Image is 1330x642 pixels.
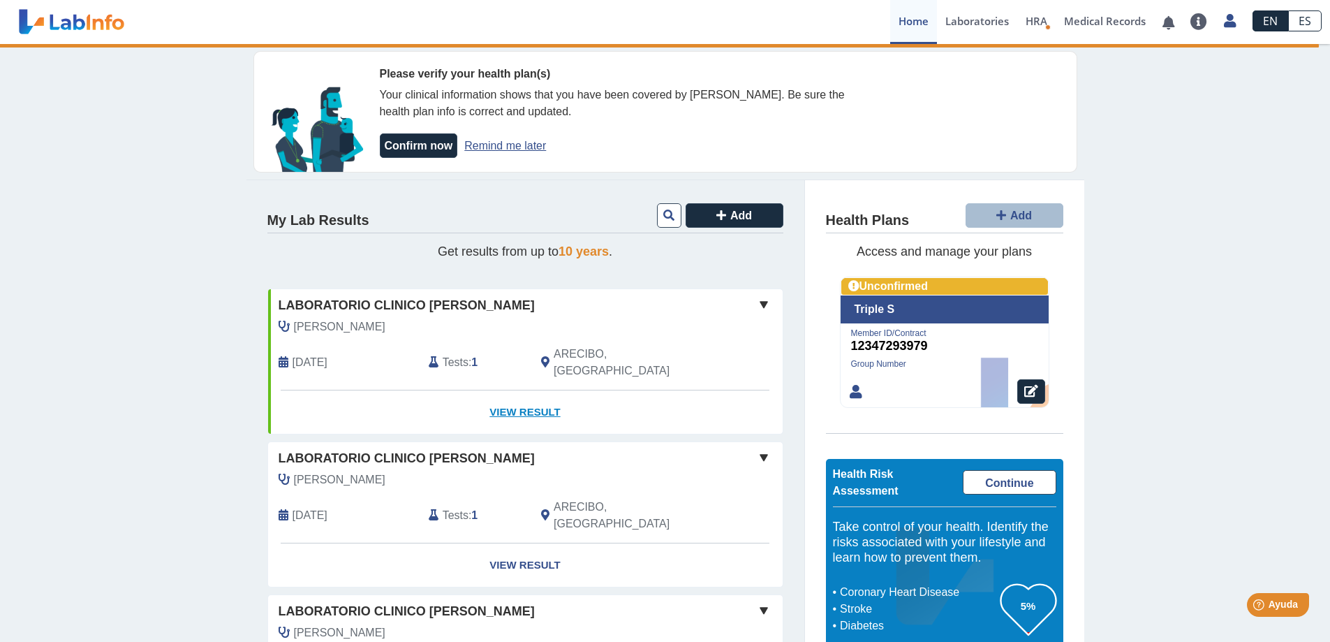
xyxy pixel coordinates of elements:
[1288,10,1322,31] a: ES
[471,356,478,368] b: 1
[836,618,1000,634] li: Diabetes
[554,346,708,379] span: ARECIBO, PR
[826,212,909,229] h4: Health Plans
[857,245,1032,258] span: Access and manage your plans
[966,203,1063,228] button: Add
[1026,14,1047,28] span: HRA
[985,477,1033,489] span: Continue
[380,133,458,158] button: Confirm now
[1010,210,1032,221] span: Add
[963,470,1056,495] a: Continue
[554,499,708,532] span: ARECIBO, PR
[380,66,875,82] div: Please verify your health plan(s)
[268,391,783,435] a: View Result
[836,584,1000,601] li: Coronary Heart Disease
[443,354,468,371] span: Tests
[268,543,783,588] a: View Result
[836,601,1000,618] li: Stroke
[418,499,531,532] div: :
[833,468,899,497] span: Health Risk Assessment
[294,472,385,488] span: Vazquez, Mirelys
[293,507,327,524] span: 2025-08-18
[443,507,468,524] span: Tests
[294,625,385,641] span: Vazquez, Mirelys
[686,203,783,228] button: Add
[471,509,478,521] b: 1
[559,245,609,258] span: 10 years
[380,89,845,117] span: Your clinical information shows that you have been covered by [PERSON_NAME]. Be sure the health p...
[267,212,369,229] h4: My Lab Results
[279,449,535,468] span: Laboratorio Clinico [PERSON_NAME]
[1206,588,1315,627] iframe: Help widget launcher
[730,210,752,221] span: Add
[1253,10,1288,31] a: EN
[294,319,385,335] span: Vazquez, Mirelys
[464,140,546,152] a: Remind me later
[438,245,612,258] span: Get results from up to .
[418,346,531,379] div: :
[293,354,327,371] span: 2025-08-06
[1000,597,1056,615] h3: 5%
[279,602,535,621] span: Laboratorio Clinico [PERSON_NAME]
[833,520,1056,565] h5: Take control of your health. Identify the risks associated with your lifestyle and learn how to p...
[279,296,535,315] span: Laboratorio Clinico [PERSON_NAME]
